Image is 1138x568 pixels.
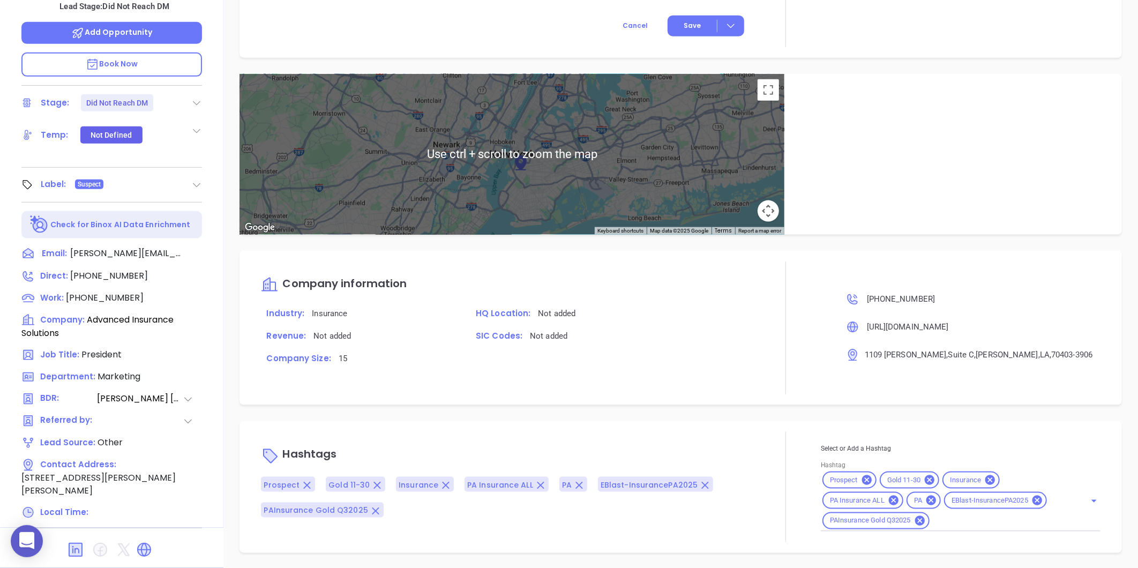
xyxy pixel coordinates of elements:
[908,496,929,505] span: PA
[261,278,407,290] a: Company information
[1038,350,1050,360] span: , LA
[942,472,1000,489] div: Insurance
[880,472,939,489] div: Gold 11-30
[867,322,949,332] span: [URL][DOMAIN_NAME]
[467,480,533,490] span: PA Insurance ALL
[40,314,85,325] span: Company:
[41,95,70,111] div: Stage:
[40,292,64,303] span: Work :
[78,178,101,190] span: Suspect
[30,215,49,234] img: Ai-Enrich-DaqCidB-.svg
[50,219,190,230] p: Check for Binox AI Data Enrichment
[40,506,88,518] span: Local Time:
[81,348,122,361] span: President
[71,27,153,38] span: Add Opportunity
[865,350,947,360] span: 1109 [PERSON_NAME]
[282,276,407,291] span: Company information
[91,126,132,144] div: Not Defined
[399,480,438,490] span: Insurance
[945,496,1035,505] span: EBlast-InsurancePA2025
[70,270,148,282] span: [PHONE_NUMBER]
[313,331,351,341] span: Not added
[758,79,779,101] button: Toggle fullscreen view
[98,370,140,383] span: Marketing
[601,480,698,490] span: EBlast-InsurancePA2025
[947,350,975,360] span: , Suite C
[597,227,643,235] button: Keyboard shortcuts
[821,462,845,469] label: Hashtag
[264,480,300,490] span: Prospect
[907,492,941,509] div: PA
[738,228,781,234] a: Report a map error
[823,517,917,526] span: PAInsurance Gold Q32025
[944,476,987,485] span: Insurance
[21,313,174,339] span: Advanced Insurance Solutions
[668,16,744,36] button: Save
[40,392,96,406] span: BDR:
[1087,494,1102,509] button: Open
[823,496,891,505] span: PA Insurance ALL
[867,294,935,304] span: [PHONE_NUMBER]
[684,21,701,31] span: Save
[40,349,79,360] span: Job Title:
[66,292,144,304] span: [PHONE_NUMBER]
[650,228,708,234] span: Map data ©2025 Google
[974,350,1038,360] span: , [PERSON_NAME]
[86,94,148,111] div: Did Not Reach DM
[70,247,183,260] span: [PERSON_NAME][EMAIL_ADDRESS][DOMAIN_NAME]
[944,492,1047,509] div: EBlast-InsurancePA2025
[86,58,138,69] span: Book Now
[758,200,779,222] button: Map camera controls
[715,227,732,235] a: Terms (opens in new tab)
[822,512,930,529] div: PAInsurance Gold Q32025
[822,492,903,509] div: PA Insurance ALL
[40,371,95,382] span: Department:
[562,480,572,490] span: PA
[42,247,67,261] span: Email:
[530,331,567,341] span: Not added
[40,414,96,428] span: Referred by:
[97,392,183,406] span: [PERSON_NAME] [PERSON_NAME]
[623,21,648,30] span: Cancel
[821,443,1100,454] p: Select or Add a Hashtag
[339,354,347,363] span: 15
[40,459,116,470] span: Contact Address:
[312,309,347,318] span: Insurance
[822,472,877,489] div: Prospect
[823,476,864,485] span: Prospect
[282,447,336,462] span: Hashtags
[881,476,927,485] span: Gold 11-30
[40,437,95,448] span: Lead Source:
[40,270,68,281] span: Direct :
[98,436,123,449] span: Other
[266,353,331,364] span: Company Size:
[266,330,306,341] span: Revenue:
[41,127,69,143] div: Temp:
[242,221,278,235] a: Open this area in Google Maps (opens a new window)
[266,308,304,319] span: Industry:
[264,505,368,516] span: PAInsurance Gold Q32025
[328,480,370,490] span: Gold 11-30
[41,176,66,192] div: Label:
[1050,350,1092,360] span: , 70403-3906
[476,308,530,319] span: HQ Location:
[538,309,575,318] span: Not added
[476,330,522,341] span: SIC Codes:
[603,16,668,36] button: Cancel
[21,472,176,497] span: [STREET_ADDRESS][PERSON_NAME][PERSON_NAME]
[242,221,278,235] img: Google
